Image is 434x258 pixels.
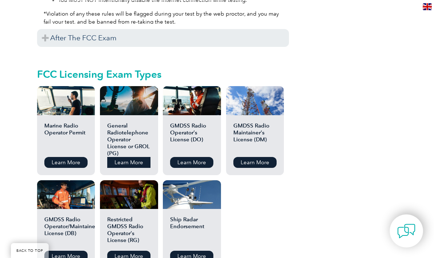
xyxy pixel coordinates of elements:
h2: GMDSS Radio Operator/Maintainer License (DB) [44,216,88,245]
a: Learn More [233,157,277,168]
a: Learn More [170,157,213,168]
img: contact-chat.png [397,222,415,240]
h2: Marine Radio Operator Permit [44,122,88,151]
a: BACK TO TOP [11,243,49,258]
h2: General Radiotelephone Operator License or GROL (PG) [107,122,150,151]
h2: Restricted GMDSS Radio Operator’s License (RG) [107,216,150,245]
h2: GMDSS Radio Operator’s License (DO) [170,122,213,151]
h3: After The FCC Exam [37,29,289,47]
img: en [423,3,432,10]
a: Learn More [44,157,88,168]
a: Learn More [107,157,150,168]
h2: GMDSS Radio Maintainer’s License (DM) [233,122,277,151]
h2: Ship Radar Endorsement [170,216,213,245]
h2: FCC Licensing Exam Types [37,68,289,80]
p: *Violation of any these rules will be flagged during your test by the web proctor, and you may fa... [44,9,282,25]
